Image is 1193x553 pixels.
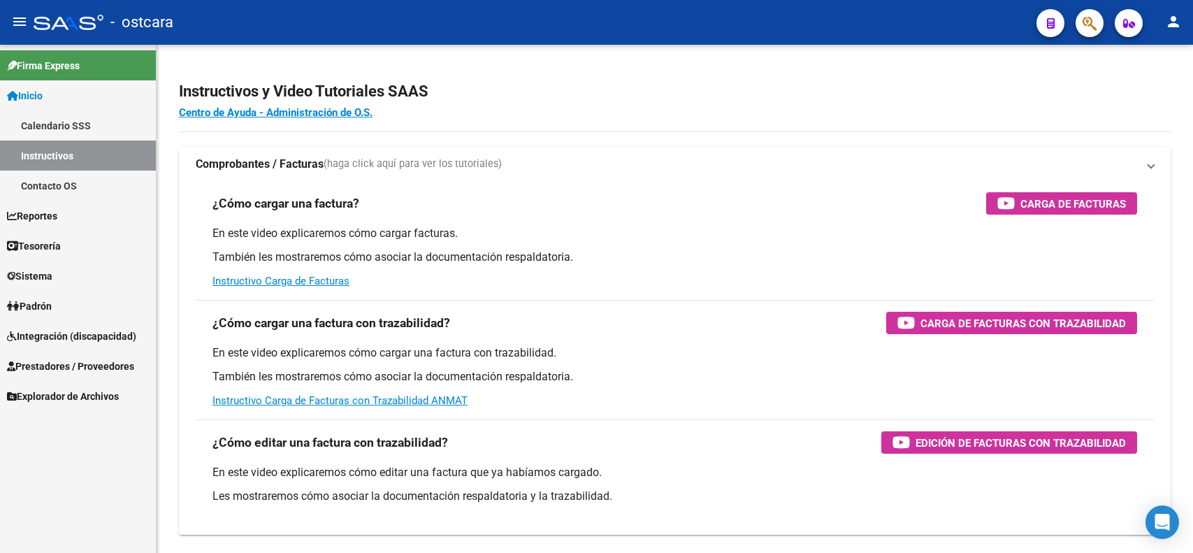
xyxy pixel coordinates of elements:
[7,208,57,224] span: Reportes
[7,299,52,314] span: Padrón
[11,13,28,30] mat-icon: menu
[212,433,448,452] h3: ¿Cómo editar una factura con trazabilidad?
[212,369,1137,385] p: También les mostraremos cómo asociar la documentación respaldatoria.
[212,194,359,213] h3: ¿Cómo cargar una factura?
[179,78,1171,105] h2: Instructivos y Video Tutoriales SAAS
[1020,195,1126,213] span: Carga de Facturas
[7,389,119,404] span: Explorador de Archivos
[7,268,52,284] span: Sistema
[212,250,1137,265] p: También les mostraremos cómo asociar la documentación respaldatoria.
[7,58,80,73] span: Firma Express
[212,313,450,333] h3: ¿Cómo cargar una factura con trazabilidad?
[179,148,1171,181] mat-expansion-panel-header: Comprobantes / Facturas(haga click aquí para ver los tutoriales)
[881,431,1137,454] button: Edición de Facturas con Trazabilidad
[212,275,349,287] a: Instructivo Carga de Facturas
[7,329,136,344] span: Integración (discapacidad)
[1145,505,1179,539] div: Open Intercom Messenger
[886,312,1137,334] button: Carga de Facturas con Trazabilidad
[212,226,1137,241] p: En este video explicaremos cómo cargar facturas.
[916,434,1126,452] span: Edición de Facturas con Trazabilidad
[212,465,1137,480] p: En este video explicaremos cómo editar una factura que ya habíamos cargado.
[179,181,1171,535] div: Comprobantes / Facturas(haga click aquí para ver los tutoriales)
[986,192,1137,215] button: Carga de Facturas
[920,315,1126,332] span: Carga de Facturas con Trazabilidad
[212,345,1137,361] p: En este video explicaremos cómo cargar una factura con trazabilidad.
[7,359,134,374] span: Prestadores / Proveedores
[324,157,502,172] span: (haga click aquí para ver los tutoriales)
[110,7,173,38] span: - ostcara
[212,394,468,407] a: Instructivo Carga de Facturas con Trazabilidad ANMAT
[179,106,373,119] a: Centro de Ayuda - Administración de O.S.
[7,238,61,254] span: Tesorería
[7,88,43,103] span: Inicio
[1165,13,1182,30] mat-icon: person
[196,157,324,172] strong: Comprobantes / Facturas
[212,489,1137,504] p: Les mostraremos cómo asociar la documentación respaldatoria y la trazabilidad.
